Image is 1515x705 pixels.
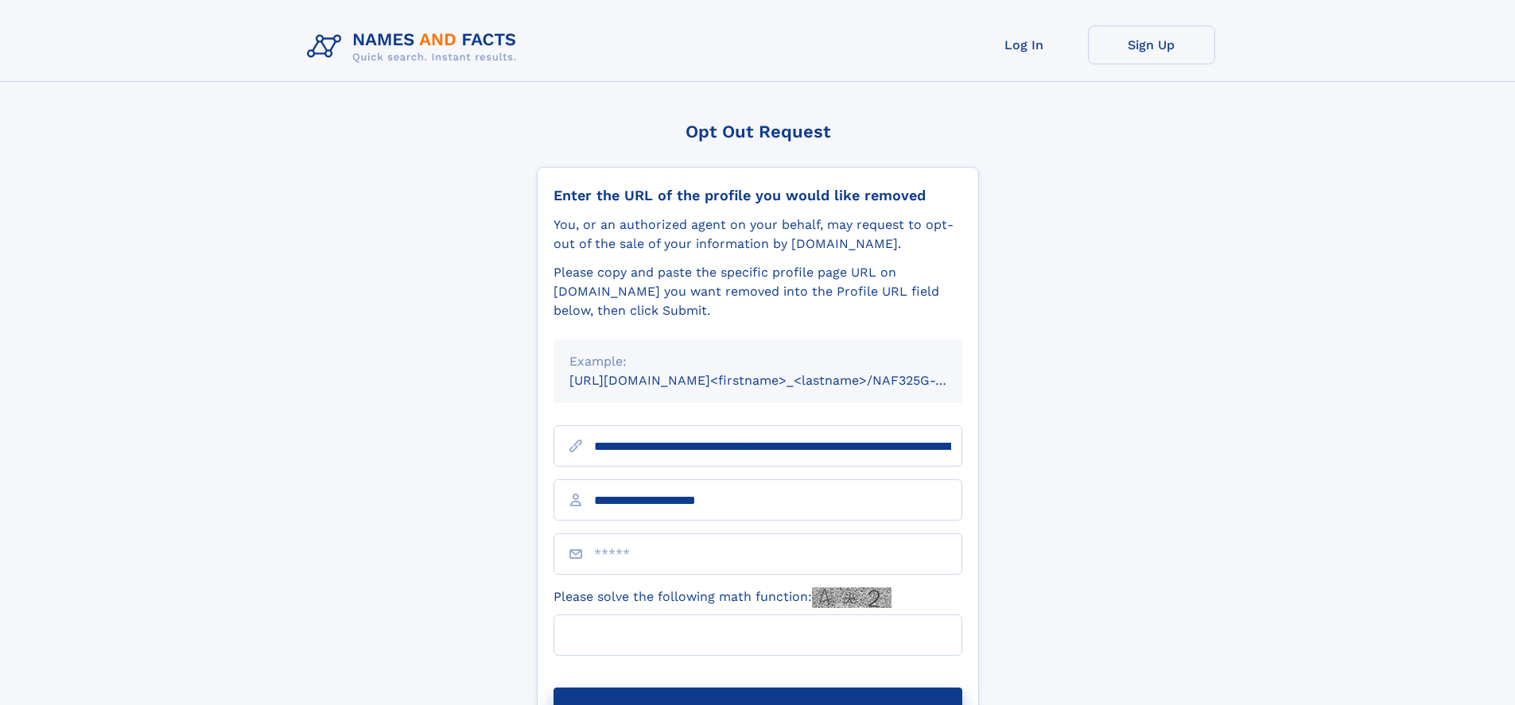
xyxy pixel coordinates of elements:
[1088,25,1215,64] a: Sign Up
[554,263,962,320] div: Please copy and paste the specific profile page URL on [DOMAIN_NAME] you want removed into the Pr...
[569,373,993,388] small: [URL][DOMAIN_NAME]<firstname>_<lastname>/NAF325G-xxxxxxxx
[961,25,1088,64] a: Log In
[554,215,962,254] div: You, or an authorized agent on your behalf, may request to opt-out of the sale of your informatio...
[537,122,979,141] div: Opt Out Request
[301,25,530,68] img: Logo Names and Facts
[554,587,892,608] label: Please solve the following math function:
[569,352,946,371] div: Example:
[554,187,962,204] div: Enter the URL of the profile you would like removed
